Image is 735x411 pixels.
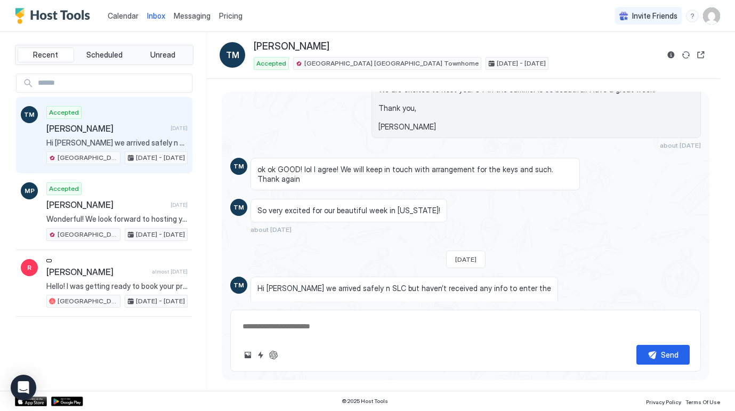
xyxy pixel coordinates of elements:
[147,10,165,21] a: Inbox
[632,11,677,21] span: Invite Friends
[256,59,286,68] span: Accepted
[342,398,388,405] span: © 2025 Host Tools
[455,255,476,263] span: [DATE]
[685,399,720,405] span: Terms Of Use
[24,110,35,119] span: TM
[46,199,166,210] span: [PERSON_NAME]
[636,345,690,365] button: Send
[251,225,292,233] span: about [DATE]
[254,41,329,53] span: [PERSON_NAME]
[15,45,193,65] div: tab-group
[304,59,479,68] span: [GEOGRAPHIC_DATA] [GEOGRAPHIC_DATA] Townhome
[665,49,677,61] button: Reservation information
[233,162,244,171] span: TM
[497,59,546,68] span: [DATE] - [DATE]
[257,165,573,183] span: ok ok GOOD! lol I agree! We will keep in touch with arrangement for the keys and such. Thank again
[34,74,192,92] input: Input Field
[257,206,440,215] span: So very excited for our beautiful week in [US_STATE]!
[174,10,211,21] a: Messaging
[33,50,58,60] span: Recent
[49,184,79,194] span: Accepted
[46,123,166,134] span: [PERSON_NAME]
[58,230,118,239] span: [GEOGRAPHIC_DATA] [GEOGRAPHIC_DATA] Townhome
[660,141,701,149] span: about [DATE]
[254,349,267,361] button: Quick reply
[150,50,175,60] span: Unread
[15,397,47,406] a: App Store
[136,230,185,239] span: [DATE] - [DATE]
[25,186,35,196] span: MP
[46,267,148,277] span: [PERSON_NAME]
[226,49,239,61] span: TM
[152,268,188,275] span: almost [DATE]
[58,296,118,306] span: [GEOGRAPHIC_DATA] [GEOGRAPHIC_DATA] Townhome
[147,11,165,20] span: Inbox
[694,49,707,61] button: Open reservation
[703,7,720,25] div: User profile
[233,203,244,212] span: TM
[86,50,123,60] span: Scheduled
[46,138,188,148] span: Hi [PERSON_NAME] we arrived safely n SLC but haven’t received any info to enter the property. Ple...
[108,10,139,21] a: Calendar
[267,349,280,361] button: ChatGPT Auto Reply
[171,125,188,132] span: [DATE]
[49,108,79,117] span: Accepted
[134,47,191,62] button: Unread
[241,349,254,361] button: Upload image
[46,214,188,224] span: Wonderful! We look forward to hosting you again! Thank you! [PERSON_NAME]
[136,296,185,306] span: [DATE] - [DATE]
[661,349,679,360] div: Send
[108,11,139,20] span: Calendar
[171,202,188,208] span: [DATE]
[15,8,95,24] a: Host Tools Logo
[58,153,118,163] span: [GEOGRAPHIC_DATA] [GEOGRAPHIC_DATA] Townhome
[680,49,692,61] button: Sync reservation
[11,375,36,400] div: Open Intercom Messenger
[174,11,211,20] span: Messaging
[257,284,551,312] span: Hi [PERSON_NAME] we arrived safely n SLC but haven’t received any info to enter the property. Ple...
[646,399,681,405] span: Privacy Policy
[51,397,83,406] a: Google Play Store
[46,281,188,291] span: Hello! I was getting ready to book your property through VRBO and came on Airbnb and found it lis...
[18,47,74,62] button: Recent
[27,263,31,272] span: R
[233,280,244,290] span: TM
[646,396,681,407] a: Privacy Policy
[76,47,133,62] button: Scheduled
[685,396,720,407] a: Terms Of Use
[686,10,699,22] div: menu
[219,11,243,21] span: Pricing
[378,57,694,131] span: No problem at all! It went through! Computers can be a blessing and a curse! 🤪 This happens to me...
[136,153,185,163] span: [DATE] - [DATE]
